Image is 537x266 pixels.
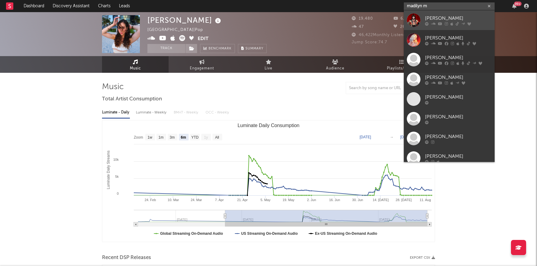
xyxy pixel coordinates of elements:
[168,198,179,202] text: 10. Mar
[394,25,408,29] span: 262
[148,135,153,140] text: 1w
[352,198,363,202] text: 30. Jun
[425,34,492,42] div: [PERSON_NAME]
[404,50,495,69] a: [PERSON_NAME]
[326,65,344,72] span: Audience
[404,2,495,10] input: Search for artists
[245,47,263,50] span: Summary
[170,135,175,140] text: 3m
[235,56,302,73] a: Live
[134,135,143,140] text: Zoom
[237,198,248,202] text: 21. Apr
[102,107,130,118] div: Luminate - Daily
[425,93,492,101] div: [PERSON_NAME]
[400,135,412,139] text: [DATE]
[238,44,267,53] button: Summary
[190,65,214,72] span: Engagement
[512,4,516,8] button: 99+
[425,54,492,61] div: [PERSON_NAME]
[102,254,151,261] span: Recent DSP Releases
[147,26,210,34] div: [GEOGRAPHIC_DATA] | Pop
[181,135,186,140] text: 6m
[147,15,222,25] div: [PERSON_NAME]
[360,135,371,139] text: [DATE]
[113,158,119,161] text: 10k
[265,65,272,72] span: Live
[115,175,119,178] text: 5k
[352,33,410,37] span: 46,422 Monthly Listeners
[160,231,223,236] text: Global Streaming On-Demand Audio
[260,198,271,202] text: 5. May
[394,17,412,21] span: 6,200
[102,56,169,73] a: Music
[130,65,141,72] span: Music
[241,231,298,236] text: US Streaming On-Demand Audio
[198,35,209,43] button: Edit
[352,25,364,29] span: 47
[145,198,156,202] text: 24. Feb
[425,133,492,140] div: [PERSON_NAME]
[191,135,199,140] text: YTD
[102,96,162,103] span: Total Artist Consumption
[425,15,492,22] div: [PERSON_NAME]
[425,113,492,120] div: [PERSON_NAME]
[147,44,185,53] button: Track
[404,69,495,89] a: [PERSON_NAME]
[368,56,435,73] a: Playlists/Charts
[346,86,410,91] input: Search by song name or URL
[329,198,340,202] text: 16. Jun
[410,256,435,260] button: Export CSV
[396,198,412,202] text: 28. [DATE]
[302,56,368,73] a: Audience
[352,40,387,44] span: Jump Score: 74.7
[404,10,495,30] a: [PERSON_NAME]
[159,135,164,140] text: 1m
[191,198,202,202] text: 24. Mar
[373,198,389,202] text: 14. [DATE]
[404,148,495,168] a: [PERSON_NAME]
[390,135,394,139] text: →
[204,135,208,140] text: 1y
[352,17,373,21] span: 19,480
[514,2,522,6] div: 99 +
[387,65,417,72] span: Playlists/Charts
[215,198,224,202] text: 7. Apr
[169,56,235,73] a: Engagement
[404,109,495,129] a: [PERSON_NAME]
[209,45,232,52] span: Benchmark
[425,74,492,81] div: [PERSON_NAME]
[117,192,119,195] text: 0
[282,198,295,202] text: 19. May
[307,198,316,202] text: 2. Jun
[102,120,435,242] svg: Luminate Daily Consumption
[404,30,495,50] a: [PERSON_NAME]
[404,129,495,148] a: [PERSON_NAME]
[200,44,235,53] a: Benchmark
[106,150,110,189] text: Luminate Daily Streams
[425,153,492,160] div: [PERSON_NAME]
[238,123,300,128] text: Luminate Daily Consumption
[420,198,431,202] text: 11. Aug
[215,135,219,140] text: All
[404,89,495,109] a: [PERSON_NAME]
[136,107,168,118] div: Luminate - Weekly
[315,231,377,236] text: Ex-US Streaming On-Demand Audio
